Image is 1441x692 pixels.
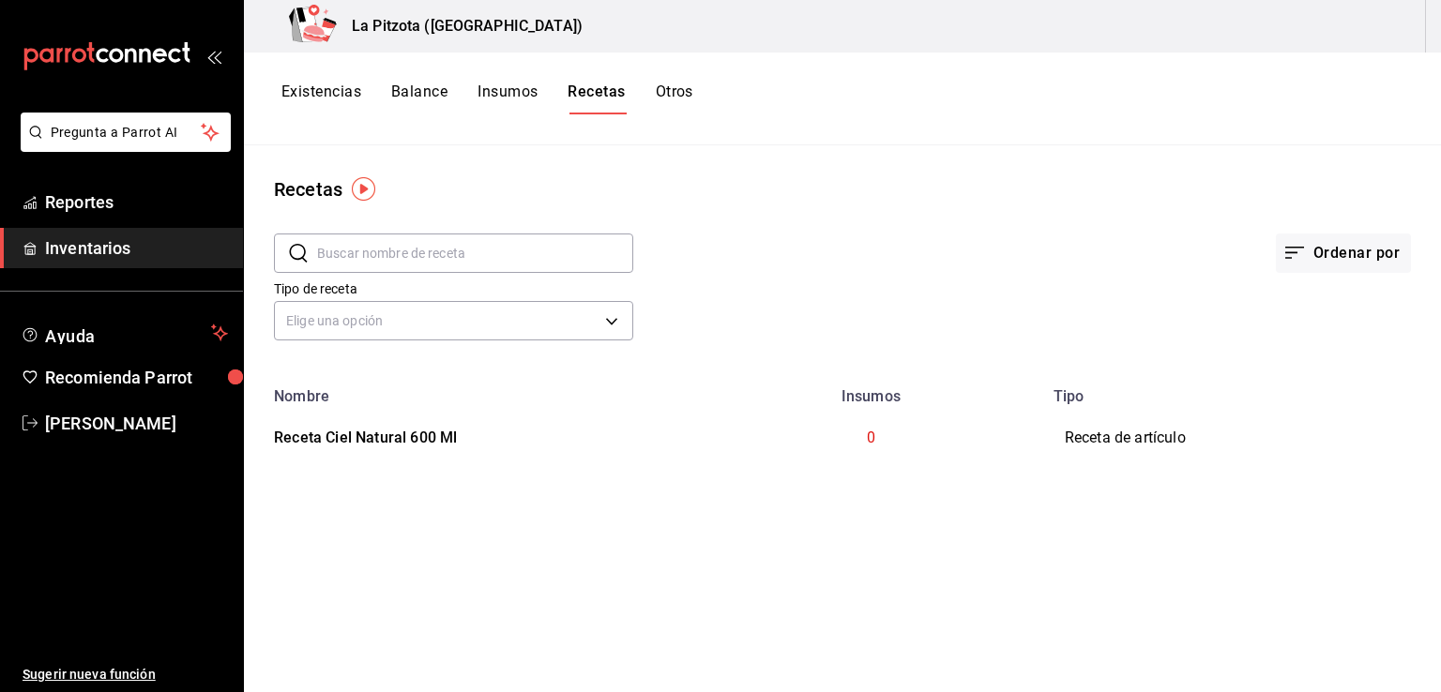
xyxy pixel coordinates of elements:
[281,83,693,114] div: navigation tabs
[45,322,204,344] span: Ayuda
[45,411,228,436] span: [PERSON_NAME]
[700,376,1042,405] th: Insumos
[1276,233,1411,273] button: Ordenar por
[1042,405,1441,472] td: Receta de artículo
[317,234,633,272] input: Buscar nombre de receta
[656,83,693,114] button: Otros
[21,113,231,152] button: Pregunta a Parrot AI
[45,365,228,390] span: Recomienda Parrot
[206,49,221,64] button: open_drawer_menu
[337,15,583,38] h3: La Pitzota ([GEOGRAPHIC_DATA])
[391,83,447,114] button: Balance
[274,175,342,203] div: Recetas
[244,376,700,405] th: Nombre
[23,665,228,684] span: Sugerir nueva función
[266,420,457,449] div: Receta Ciel Natural 600 Ml
[867,429,875,446] span: 0
[478,83,538,114] button: Insumos
[51,123,202,143] span: Pregunta a Parrot AI
[1042,376,1441,405] th: Tipo
[244,376,1441,472] table: inventoriesTable
[45,235,228,261] span: Inventarios
[352,177,375,201] img: Tooltip marker
[568,83,625,114] button: Recetas
[274,282,633,295] label: Tipo de receta
[13,136,231,156] a: Pregunta a Parrot AI
[281,83,361,114] button: Existencias
[274,301,633,340] div: Elige una opción
[45,189,228,215] span: Reportes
